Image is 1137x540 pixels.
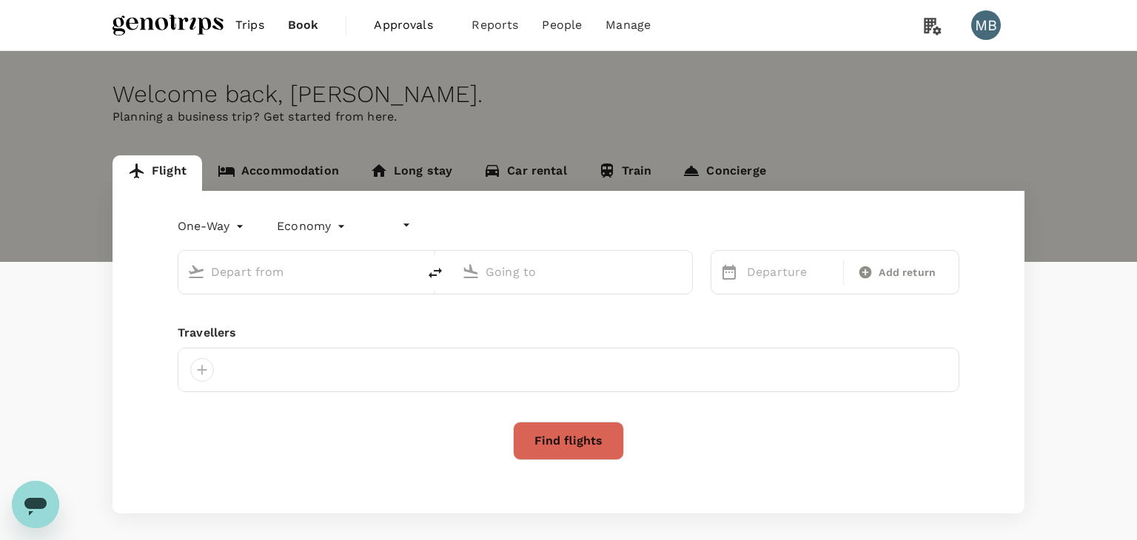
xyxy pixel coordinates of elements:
div: Economy [277,215,349,238]
span: Reports [472,16,518,34]
img: Genotrips - ALL [113,9,224,41]
span: Approvals [374,16,448,34]
button: Open [682,270,685,273]
input: Going to [486,260,661,283]
iframe: Button to launch messaging window [12,481,59,528]
a: Train [583,155,668,191]
span: People [542,16,582,34]
span: Book [288,16,319,34]
a: Flight [113,155,202,191]
button: Open [407,270,410,273]
div: MB [971,10,1001,40]
div: Travellers [178,324,959,342]
p: Planning a business trip? Get started from here. [113,108,1024,126]
div: One-Way [178,215,247,238]
span: Trips [235,16,264,34]
button: delete [417,255,453,291]
div: Welcome back , [PERSON_NAME] . [113,81,1024,108]
span: Manage [606,16,651,34]
input: Depart from [211,260,386,283]
a: Long stay [355,155,468,191]
a: Accommodation [202,155,355,191]
a: Concierge [667,155,781,191]
p: Departure [747,263,834,281]
button: Find flights [513,422,624,460]
span: Add return [879,265,936,280]
a: Car rental [468,155,583,191]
